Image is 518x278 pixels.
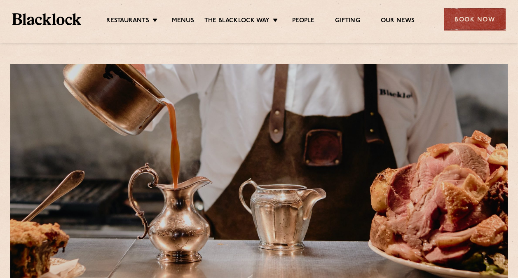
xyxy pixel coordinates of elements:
a: The Blacklock Way [204,17,270,26]
a: Menus [172,17,194,26]
a: Our News [381,17,415,26]
div: Book Now [444,8,506,31]
a: People [292,17,314,26]
a: Gifting [335,17,360,26]
img: BL_Textured_Logo-footer-cropped.svg [12,13,81,25]
a: Restaurants [106,17,149,26]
